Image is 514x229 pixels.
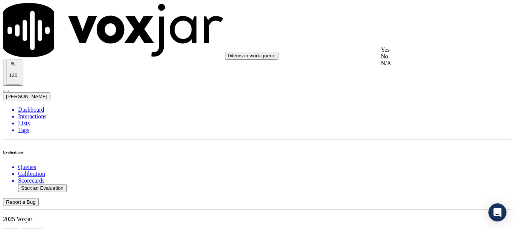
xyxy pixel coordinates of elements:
[3,3,224,57] img: voxjar logo
[3,150,511,154] h6: Evaluations
[18,113,511,120] a: Interactions
[18,184,67,192] button: Start an Evaluation
[381,53,476,60] div: No
[3,198,39,206] button: Report a Bug
[6,94,47,99] span: [PERSON_NAME]
[225,52,278,60] button: 0items in work queue
[18,127,511,134] a: Tags
[18,106,511,113] a: Dashboard
[3,92,50,100] button: [PERSON_NAME]
[18,171,511,177] a: Calibration
[3,216,511,223] p: 2025 Voxjar
[381,46,476,53] div: Yes
[6,61,20,85] button: 120
[488,203,506,221] div: Open Intercom Messenger
[381,60,476,67] div: N/A
[18,177,511,184] a: Scorecards
[18,120,511,127] a: Lists
[3,60,23,86] button: 120
[18,164,511,171] a: Queues
[9,72,17,78] p: 120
